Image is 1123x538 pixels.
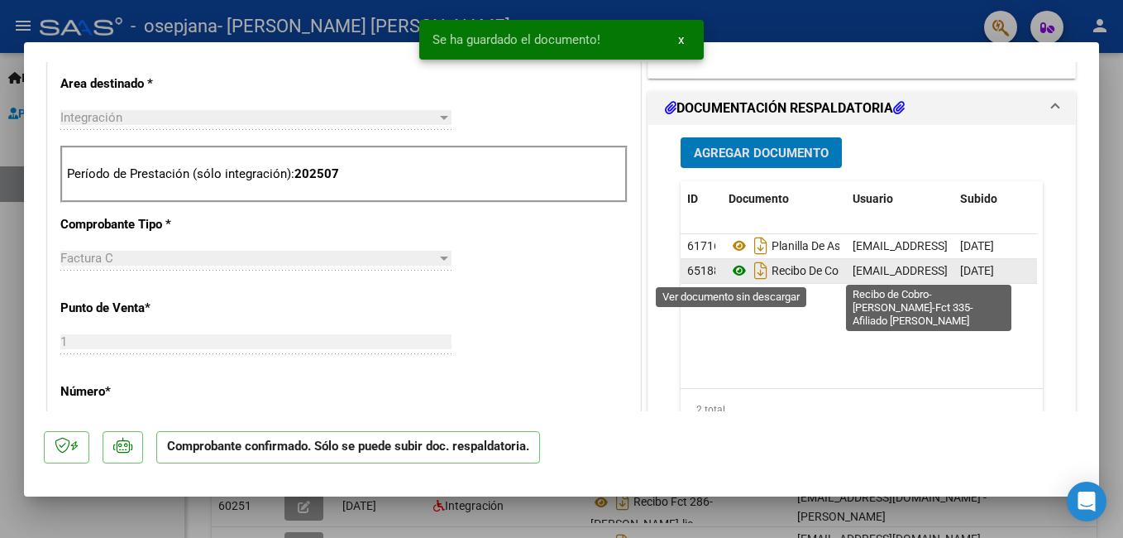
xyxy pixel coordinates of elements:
[681,181,722,217] datatable-header-cell: ID
[687,192,698,205] span: ID
[687,264,720,277] span: 65188
[1067,482,1106,521] div: Open Intercom Messenger
[681,137,842,168] button: Agregar Documento
[681,389,1043,430] div: 2 total
[750,257,772,284] i: Descargar documento
[853,192,893,205] span: Usuario
[1036,181,1119,217] datatable-header-cell: Acción
[678,32,684,47] span: x
[60,382,231,401] p: Número
[750,233,772,259] i: Descargar documento
[687,239,720,252] span: 61716
[846,181,953,217] datatable-header-cell: Usuario
[648,125,1075,468] div: DOCUMENTACIÓN RESPALDATORIA
[648,92,1075,125] mat-expansion-panel-header: DOCUMENTACIÓN RESPALDATORIA
[67,165,621,184] p: Período de Prestación (sólo integración):
[60,251,113,266] span: Factura C
[60,215,231,234] p: Comprobante Tipo *
[60,74,231,94] p: Area destinado *
[960,192,997,205] span: Subido
[156,431,540,464] p: Comprobante confirmado. Sólo se puede subir doc. respaldatoria.
[294,166,339,181] strong: 202507
[722,181,846,217] datatable-header-cell: Documento
[953,181,1036,217] datatable-header-cell: Subido
[729,192,789,205] span: Documento
[60,299,231,318] p: Punto de Venta
[60,110,122,125] span: Integración
[960,264,994,277] span: [DATE]
[694,146,829,161] span: Agregar Documento
[665,25,697,55] button: x
[665,98,905,118] h1: DOCUMENTACIÓN RESPALDATORIA
[729,239,1120,252] span: Planilla De Asistencias-[DATE]-[PERSON_NAME]-lic [PERSON_NAME]
[432,31,600,48] span: Se ha guardado el documento!
[960,239,994,252] span: [DATE]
